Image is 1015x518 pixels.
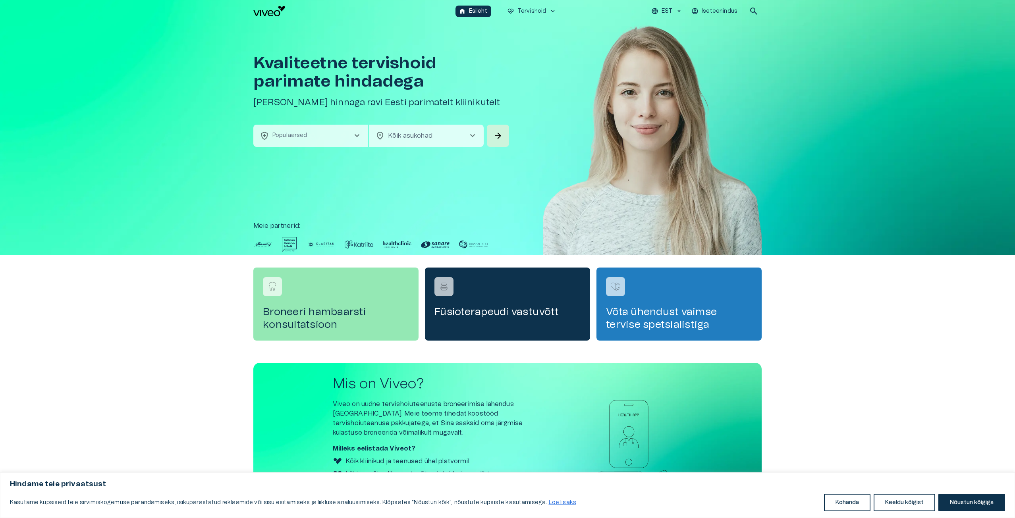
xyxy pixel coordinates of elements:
[749,6,758,16] span: search
[468,131,477,141] span: chevron_right
[266,281,278,293] img: Broneeri hambaarsti konsultatsioon logo
[507,8,514,15] span: ecg_heart
[333,399,543,437] p: Viveo on uudne tervishoiuteenuste broneerimise lahendus [GEOGRAPHIC_DATA]. Meie teeme tihedat koo...
[253,237,272,252] img: Partner logo
[596,268,762,341] a: Navigate to service booking
[650,6,684,17] button: EST
[504,6,560,17] button: ecg_heartTervishoidkeyboard_arrow_down
[253,97,511,108] h5: [PERSON_NAME] hinnaga ravi Eesti parimatelt kliinikutelt
[383,237,411,252] img: Partner logo
[662,7,672,15] p: EST
[469,7,487,15] p: Esileht
[41,6,52,13] span: Help
[425,268,590,341] a: Navigate to service booking
[438,281,450,293] img: Füsioterapeudi vastuvõtt logo
[282,237,297,252] img: Partner logo
[253,6,285,16] img: Viveo logo
[345,456,469,466] p: Kõik kliinikud ja teenused ühel platvormil
[333,376,543,393] h2: Mis on Viveo?
[375,131,385,141] span: location_on
[10,498,577,507] p: Kasutame küpsiseid teie sirvimiskogemuse parandamiseks, isikupärastatud reklaamide või sisu esita...
[548,499,577,506] a: Loe lisaks
[874,494,935,511] button: Keeldu kõigist
[455,6,491,17] button: homeEsileht
[493,131,503,141] span: arrow_forward
[253,268,419,341] a: Navigate to service booking
[10,479,1005,489] p: Hindame teie privaatsust
[543,22,762,279] img: Woman smiling
[352,131,362,141] span: chevron_right
[253,221,762,231] p: Meie partnerid :
[253,6,452,16] a: Navigate to homepage
[517,7,546,15] p: Tervishoid
[702,7,737,15] p: Iseteenindus
[345,237,373,252] img: Partner logo
[746,3,762,19] button: open search modal
[610,281,621,293] img: Võta ühendust vaimse tervise spetsialistiga logo
[938,494,1005,511] button: Nõustun kõigiga
[824,494,870,511] button: Kohanda
[434,306,581,318] h4: Füsioterapeudi vastuvõtt
[421,237,450,252] img: Partner logo
[606,306,752,331] h4: Võta ühendust vaimse tervise spetsialistiga
[307,237,335,252] img: Partner logo
[263,306,409,331] h4: Broneeri hambaarsti konsultatsioon
[459,237,488,252] img: Partner logo
[253,125,368,147] button: health_and_safetyPopulaarsedchevron_right
[388,131,455,141] p: Kõik asukohad
[459,8,466,15] span: home
[333,444,543,453] p: Milleks eelistada Viveot?
[690,6,739,17] button: Iseteenindus
[272,131,307,140] p: Populaarsed
[333,469,342,479] img: Viveo logo
[253,54,511,91] h1: Kvaliteetne tervishoid parimate hindadega
[487,125,509,147] button: Search
[260,131,269,141] span: health_and_safety
[345,469,498,479] p: Lähima võimaliku vastuvõtu aja leidmine on lihtne
[333,456,342,466] img: Viveo logo
[549,8,556,15] span: keyboard_arrow_down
